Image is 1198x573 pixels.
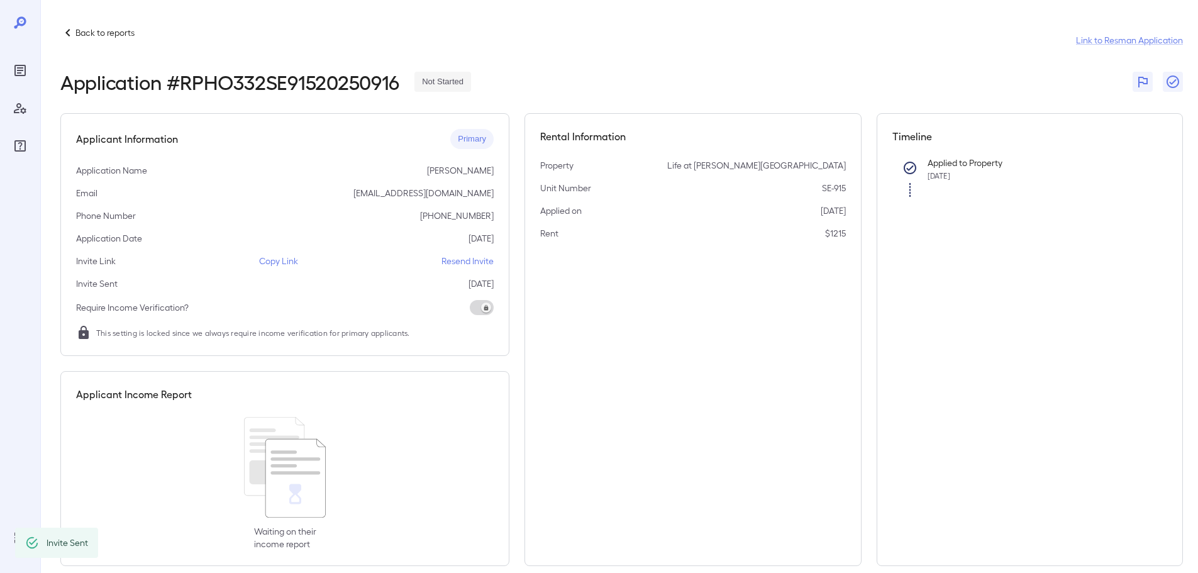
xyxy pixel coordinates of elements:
div: FAQ [10,136,30,156]
span: Primary [450,133,494,145]
span: Not Started [414,76,471,88]
p: [DATE] [469,277,494,290]
p: Application Name [76,164,147,177]
p: Email [76,187,97,199]
p: Application Date [76,232,142,245]
p: Back to reports [75,26,135,39]
span: [DATE] [928,171,950,180]
p: SE-915 [822,182,846,194]
h5: Applicant Information [76,131,178,147]
p: Applied on [540,204,582,217]
h2: Application # RPHO332SE91520250916 [60,70,399,93]
p: Property [540,159,574,172]
p: Phone Number [76,209,136,222]
div: Invite Sent [47,531,88,554]
h5: Rental Information [540,129,846,144]
p: Applied to Property [928,157,1148,169]
button: Close Report [1163,72,1183,92]
p: [PHONE_NUMBER] [420,209,494,222]
p: [EMAIL_ADDRESS][DOMAIN_NAME] [353,187,494,199]
p: Require Income Verification? [76,301,189,314]
p: [DATE] [821,204,846,217]
h5: Timeline [892,129,1168,144]
p: $1215 [825,227,846,240]
p: Resend Invite [441,255,494,267]
button: Flag Report [1133,72,1153,92]
p: Unit Number [540,182,591,194]
p: [DATE] [469,232,494,245]
p: Invite Link [76,255,116,267]
span: This setting is locked since we always require income verification for primary applicants. [96,326,410,339]
p: Life at [PERSON_NAME][GEOGRAPHIC_DATA] [667,159,846,172]
div: Reports [10,60,30,81]
p: Rent [540,227,558,240]
a: Link to Resman Application [1076,34,1183,47]
p: [PERSON_NAME] [427,164,494,177]
p: Waiting on their income report [254,525,316,550]
p: Copy Link [259,255,298,267]
div: Log Out [10,528,30,548]
div: Manage Users [10,98,30,118]
p: Invite Sent [76,277,118,290]
h5: Applicant Income Report [76,387,192,402]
